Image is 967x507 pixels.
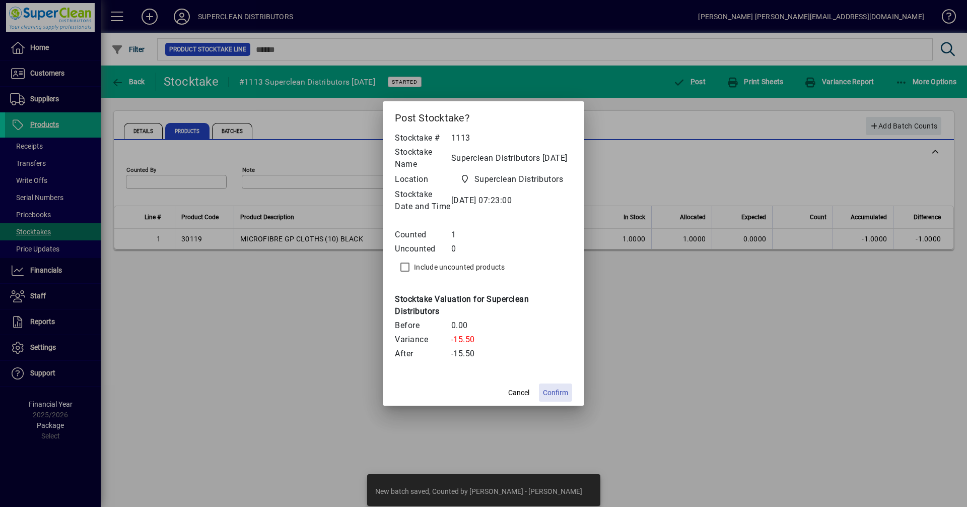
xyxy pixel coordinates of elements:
[451,319,573,333] td: 0.00
[395,347,451,361] td: After
[395,242,451,256] td: Uncounted
[539,384,572,402] button: Confirm
[456,172,568,186] span: Superclean Distributors
[395,187,451,214] td: Stocktake Date and Time
[474,173,564,185] span: Superclean Distributors
[508,388,529,398] span: Cancel
[395,319,451,333] td: Before
[451,333,573,347] td: -15.50
[451,347,573,361] td: -15.50
[451,145,573,171] td: Superclean Distributors [DATE]
[395,145,451,171] td: Stocktake Name
[451,228,573,242] td: 1
[395,228,451,242] td: Counted
[503,384,535,402] button: Cancel
[543,388,568,398] span: Confirm
[451,187,573,214] td: [DATE] 07:23:00
[412,262,505,272] label: Include uncounted products
[395,131,451,145] td: Stocktake #
[451,131,573,145] td: 1113
[383,101,584,131] h2: Post Stocktake?
[395,171,451,187] td: Location
[451,242,573,256] td: 0
[395,333,451,347] td: Variance
[395,294,529,316] b: Stocktake Valuation for Superclean Distributors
